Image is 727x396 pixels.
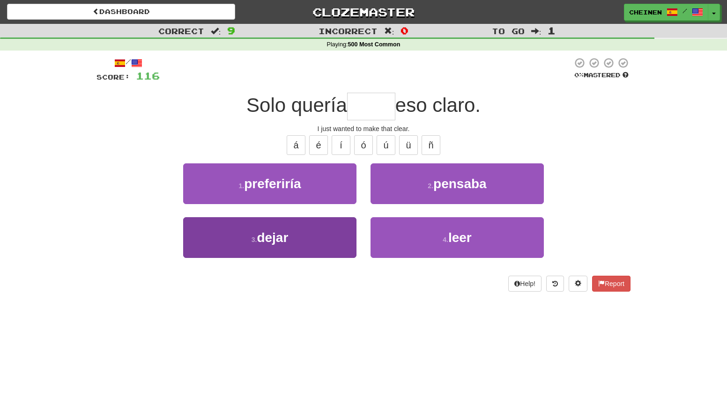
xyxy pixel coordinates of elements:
[136,70,160,81] span: 116
[96,57,160,69] div: /
[287,135,305,155] button: á
[348,41,400,48] strong: 500 Most Common
[332,135,350,155] button: í
[96,124,631,133] div: I just wanted to make that clear.
[257,230,288,245] span: dejar
[227,25,235,36] span: 9
[443,236,448,243] small: 4 .
[401,25,408,36] span: 0
[158,26,204,36] span: Correct
[252,236,257,243] small: 3 .
[244,176,301,191] span: preferiría
[508,276,542,292] button: Help!
[422,135,440,155] button: ñ
[183,217,356,258] button: 3.dejar
[354,135,373,155] button: ó
[246,94,347,116] span: Solo quería
[96,73,130,81] span: Score:
[682,7,687,14] span: /
[371,163,544,204] button: 2.pensaba
[7,4,235,20] a: Dashboard
[531,27,542,35] span: :
[238,182,244,190] small: 1 .
[448,230,472,245] span: leer
[371,217,544,258] button: 4.leer
[546,276,564,292] button: Round history (alt+y)
[309,135,328,155] button: é
[572,71,631,80] div: Mastered
[249,4,477,20] a: Clozemaster
[592,276,631,292] button: Report
[492,26,525,36] span: To go
[433,176,487,191] span: pensaba
[574,71,584,79] span: 0 %
[319,26,378,36] span: Incorrect
[629,8,662,16] span: cheinen
[399,135,418,155] button: ü
[377,135,395,155] button: ú
[183,163,356,204] button: 1.preferiría
[211,27,221,35] span: :
[548,25,556,36] span: 1
[624,4,708,21] a: cheinen /
[384,27,394,35] span: :
[395,94,481,116] span: eso claro.
[428,182,433,190] small: 2 .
